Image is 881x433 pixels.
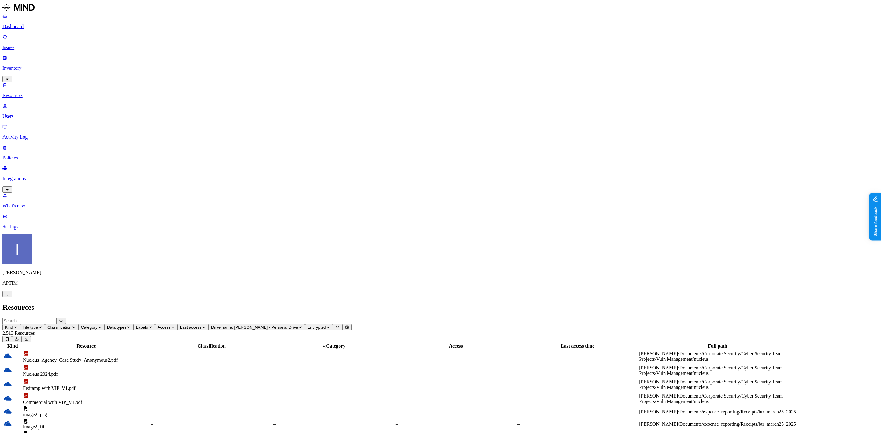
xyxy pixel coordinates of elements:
[23,325,38,330] span: File type
[151,382,153,387] span: –
[2,330,35,336] span: 2,513 Resources
[5,325,13,330] span: Kind
[23,392,29,398] img: adobe-pdf.svg
[47,325,72,330] span: Classification
[3,407,12,416] img: onedrive.svg
[2,193,879,209] a: What's new
[211,325,298,330] span: Drive name: [PERSON_NAME] - Personal Drive
[2,124,879,140] a: Activity Log
[180,325,202,330] span: Last access
[23,343,150,349] div: Resource
[151,343,272,349] div: Classification
[2,166,879,192] a: Integrations
[136,325,148,330] span: Labels
[517,382,520,387] span: –
[158,325,171,330] span: Access
[2,303,879,312] h2: Resources
[3,343,22,349] div: Kind
[396,382,398,387] span: –
[3,419,12,428] img: onedrive.svg
[2,55,879,81] a: Inventory
[3,380,12,388] img: onedrive.svg
[639,409,796,415] div: [PERSON_NAME]/Documents/expense_reporting/Receipts/btr_march25_2025
[396,421,398,427] span: –
[273,396,276,401] span: –
[3,394,12,402] img: onedrive.svg
[517,343,638,349] div: Last access time
[2,318,57,324] input: Search
[396,368,398,373] span: –
[2,224,879,230] p: Settings
[151,409,153,414] span: –
[2,234,32,264] img: Itai Schwartz
[517,354,520,359] span: –
[2,155,879,161] p: Policies
[2,103,879,119] a: Users
[81,325,98,330] span: Category
[273,368,276,373] span: –
[151,396,153,401] span: –
[2,34,879,50] a: Issues
[151,421,153,427] span: –
[2,134,879,140] p: Activity Log
[23,364,29,370] img: adobe-pdf.svg
[639,343,796,349] div: Full path
[23,386,150,391] div: Fedramp with VIP_V1.pdf
[23,357,150,363] div: Nucleus_Agency_Case Study_Anonymous2.pdf
[23,400,150,405] div: Commercial with VIP_V1.pdf
[639,351,796,362] div: [PERSON_NAME]/Documents/Corporate Security/Cyber Security Team Projects/Vuln Management/nucleus
[273,421,276,427] span: –
[517,421,520,427] span: –
[23,350,29,356] img: adobe-pdf.svg
[396,396,398,401] span: –
[273,354,276,359] span: –
[517,368,520,373] span: –
[2,24,879,29] p: Dashboard
[639,393,796,404] div: [PERSON_NAME]/Documents/Corporate Security/Cyber Security Team Projects/Vuln Management/nucleus
[396,409,398,414] span: –
[2,2,35,12] img: MIND
[2,176,879,181] p: Integrations
[2,93,879,98] p: Resources
[307,325,326,330] span: Encrypted
[273,409,276,414] span: –
[2,203,879,209] p: What's new
[2,13,879,29] a: Dashboard
[151,368,153,373] span: –
[639,365,796,376] div: [PERSON_NAME]/Documents/Corporate Security/Cyber Security Team Projects/Vuln Management/nucleus
[3,366,12,374] img: onedrive.svg
[273,382,276,387] span: –
[151,354,153,359] span: –
[396,354,398,359] span: –
[23,412,150,417] div: image2.jpeg
[23,378,29,384] img: adobe-pdf.svg
[639,421,796,427] div: [PERSON_NAME]/Documents/expense_reporting/Receipts/btr_march25_2025
[2,82,879,98] a: Resources
[2,114,879,119] p: Users
[23,371,150,377] div: Nucleus 2024.pdf
[2,45,879,50] p: Issues
[639,379,796,390] div: [PERSON_NAME]/Documents/Corporate Security/Cyber Security Team Projects/Vuln Management/nucleus
[107,325,127,330] span: Data types
[517,396,520,401] span: –
[2,65,879,71] p: Inventory
[3,352,12,360] img: onedrive.svg
[2,280,879,286] p: APTIM
[517,409,520,414] span: –
[326,343,345,349] span: Category
[23,424,150,430] div: image2.jfif
[2,214,879,230] a: Settings
[396,343,516,349] div: Access
[2,2,879,13] a: MIND
[2,145,879,161] a: Policies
